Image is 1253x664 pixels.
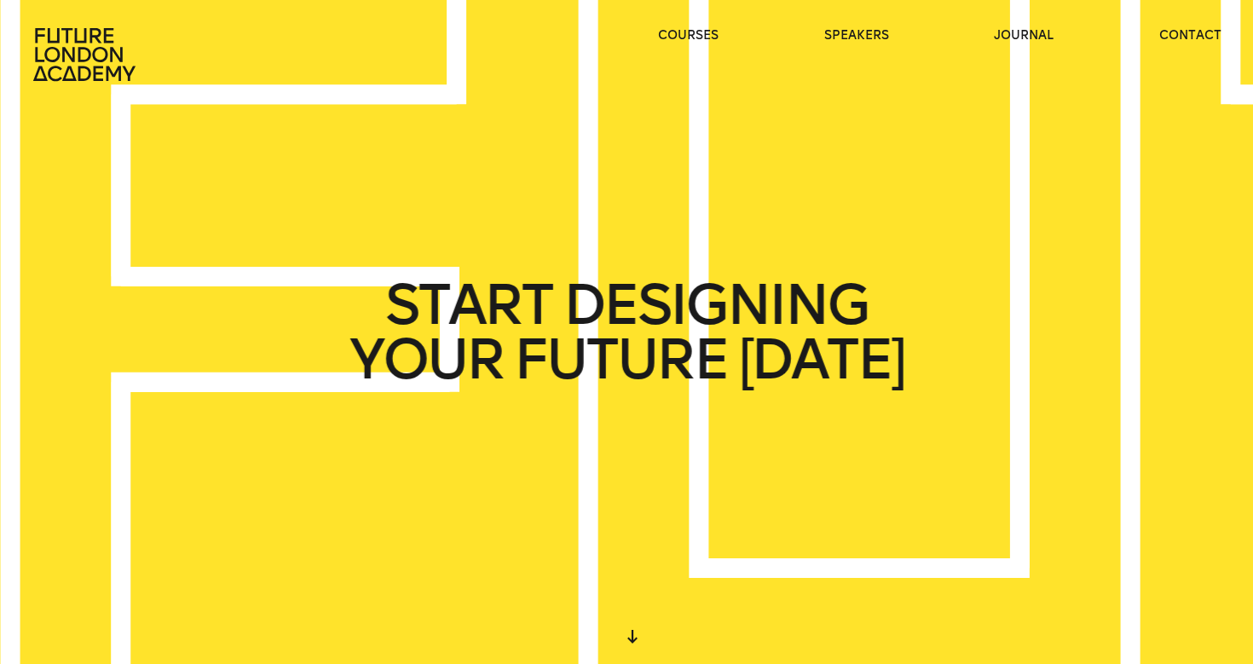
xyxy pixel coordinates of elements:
span: [DATE] [738,332,904,387]
span: DESIGNING [563,278,868,332]
span: FUTURE [514,332,727,387]
a: journal [994,27,1054,44]
a: speakers [824,27,889,44]
a: courses [658,27,719,44]
span: START [385,278,552,332]
span: YOUR [349,332,503,387]
a: contact [1159,27,1221,44]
